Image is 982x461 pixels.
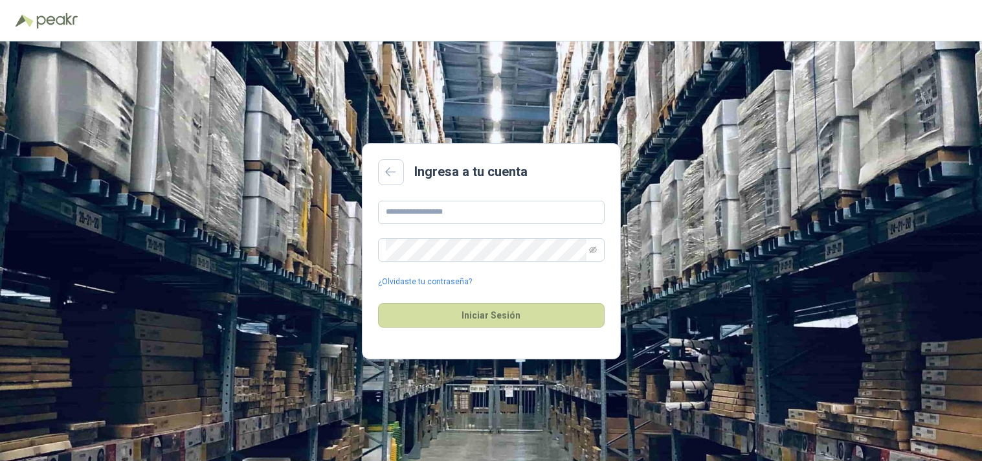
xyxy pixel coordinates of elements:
button: Iniciar Sesión [378,303,605,328]
span: eye-invisible [589,246,597,254]
a: ¿Olvidaste tu contraseña? [378,276,472,288]
img: Peakr [36,13,78,28]
img: Logo [16,14,34,27]
h2: Ingresa a tu cuenta [414,162,528,182]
